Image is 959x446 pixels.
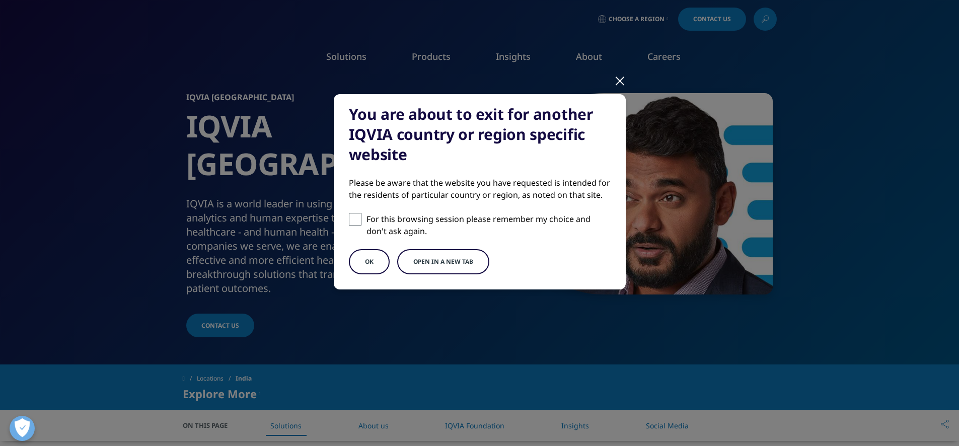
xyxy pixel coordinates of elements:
[349,104,611,165] div: You are about to exit for another IQVIA country or region specific website
[10,416,35,441] button: Open Preferences
[349,177,611,201] div: Please be aware that the website you have requested is intended for the residents of particular c...
[397,249,489,274] button: Open in a new tab
[349,249,390,274] button: OK
[366,213,611,237] p: For this browsing session please remember my choice and don't ask again.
